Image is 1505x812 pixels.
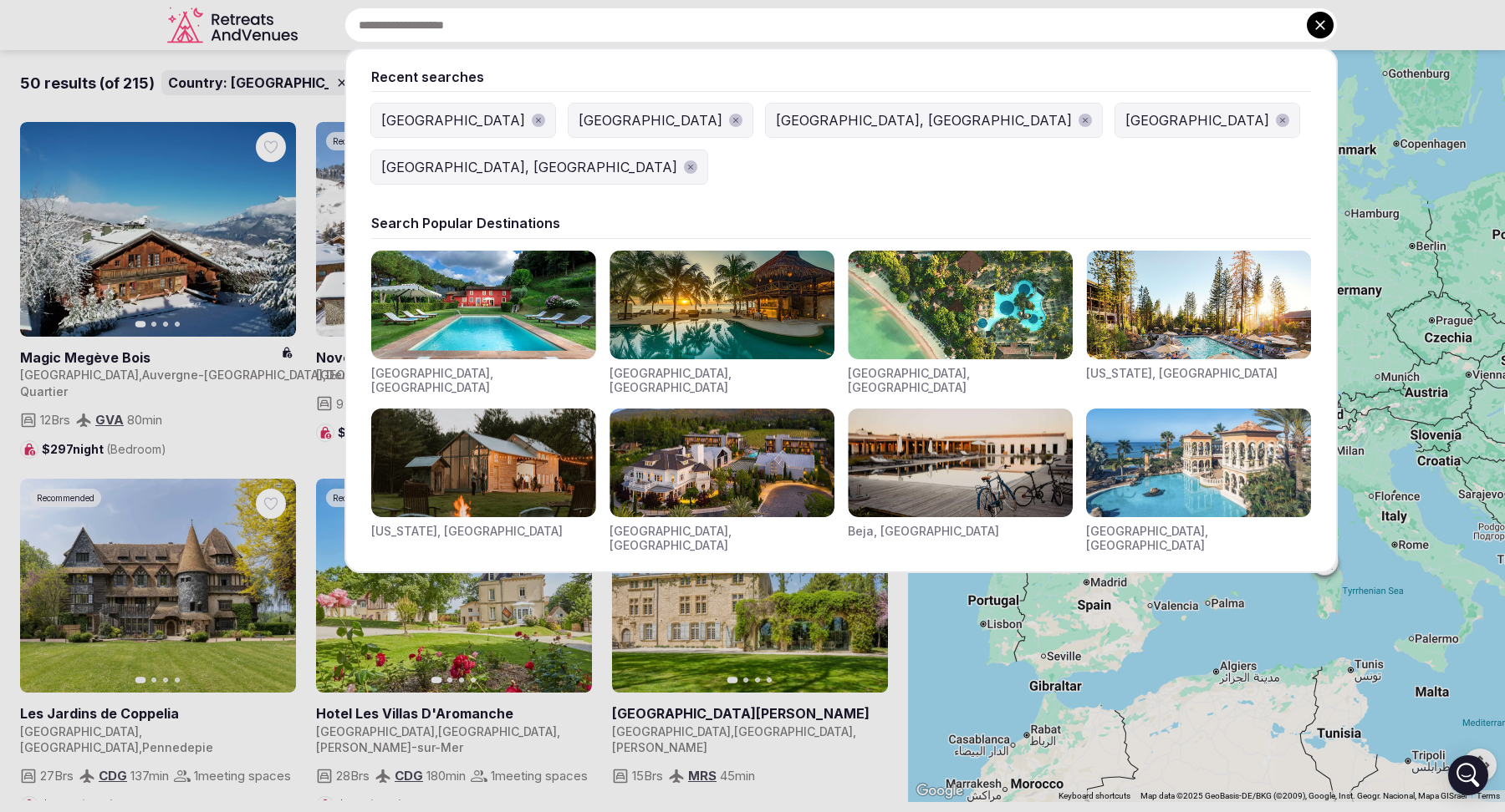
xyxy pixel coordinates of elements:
[848,251,1073,359] img: Visit venues for Indonesia, Bali
[610,251,834,359] img: Visit venues for Riviera Maya, Mexico
[1086,366,1278,381] div: [US_STATE], [GEOGRAPHIC_DATA]
[569,104,752,137] button: [GEOGRAPHIC_DATA]
[579,110,722,130] div: [GEOGRAPHIC_DATA]
[381,157,677,177] div: [GEOGRAPHIC_DATA], [GEOGRAPHIC_DATA]
[610,409,834,553] div: Visit venues for Napa Valley, USA
[1115,104,1299,137] button: [GEOGRAPHIC_DATA]
[1086,409,1311,517] img: Visit venues for Canarias, Spain
[610,251,834,395] div: Visit venues for Riviera Maya, Mexico
[371,409,596,517] img: Visit venues for New York, USA
[371,524,563,539] div: [US_STATE], [GEOGRAPHIC_DATA]
[371,68,1311,86] div: Recent searches
[381,110,525,130] div: [GEOGRAPHIC_DATA]
[1448,755,1488,795] div: Open Intercom Messenger
[848,366,1073,395] div: [GEOGRAPHIC_DATA], [GEOGRAPHIC_DATA]
[848,524,999,539] div: Beja, [GEOGRAPHIC_DATA]
[371,251,596,395] div: Visit venues for Toscana, Italy
[371,366,596,395] div: [GEOGRAPHIC_DATA], [GEOGRAPHIC_DATA]
[1086,524,1311,553] div: [GEOGRAPHIC_DATA], [GEOGRAPHIC_DATA]
[371,251,596,359] img: Visit venues for Toscana, Italy
[610,524,834,553] div: [GEOGRAPHIC_DATA], [GEOGRAPHIC_DATA]
[766,104,1102,137] button: [GEOGRAPHIC_DATA], [GEOGRAPHIC_DATA]
[371,214,1311,232] div: Search Popular Destinations
[371,104,555,137] button: [GEOGRAPHIC_DATA]
[610,409,834,517] img: Visit venues for Napa Valley, USA
[776,110,1072,130] div: [GEOGRAPHIC_DATA], [GEOGRAPHIC_DATA]
[371,150,707,184] button: [GEOGRAPHIC_DATA], [GEOGRAPHIC_DATA]
[610,366,834,395] div: [GEOGRAPHIC_DATA], [GEOGRAPHIC_DATA]
[1125,110,1269,130] div: [GEOGRAPHIC_DATA]
[848,409,1073,517] img: Visit venues for Beja, Portugal
[848,251,1073,395] div: Visit venues for Indonesia, Bali
[1086,251,1311,359] img: Visit venues for California, USA
[1086,409,1311,553] div: Visit venues for Canarias, Spain
[1086,251,1311,395] div: Visit venues for California, USA
[848,409,1073,553] div: Visit venues for Beja, Portugal
[371,409,596,553] div: Visit venues for New York, USA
